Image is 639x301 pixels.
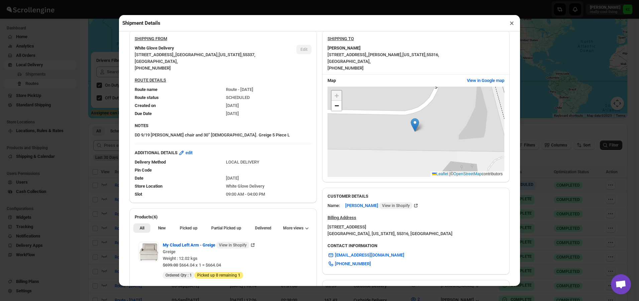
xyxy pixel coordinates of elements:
span: Delivery Method [135,160,166,165]
span: New [158,225,166,231]
span: + [335,91,339,100]
h3: CUSTOMER DETAILS [328,193,504,200]
span: | [450,172,451,176]
span: [PHONE_NUMBER] [328,66,364,71]
u: SHIPPING FROM [135,36,167,41]
h3: CONTACT INFORMATION [328,242,504,249]
span: Slot [135,192,142,197]
a: [PERSON_NAME] View in Shopify [345,203,419,208]
span: edit [185,149,193,156]
button: More views [279,223,313,233]
h2: Products(6) [135,214,311,220]
span: 55337 , [243,52,255,57]
span: [PHONE_NUMBER] [135,66,171,71]
h2: Shipment Documents [328,285,504,292]
h2: Shipment Details [122,20,160,26]
span: [US_STATE] , [219,52,243,57]
span: My Cloud Left Arm - Greige [163,242,249,248]
span: Due Date [135,111,152,116]
a: Zoom in [332,91,342,101]
span: Date [135,176,143,181]
span: [PHONE_NUMBER] [335,261,371,267]
span: [GEOGRAPHIC_DATA] , [175,52,219,57]
span: Pin Code [135,168,152,173]
strike: $699.00 [163,263,178,268]
div: © contributors [430,171,504,177]
span: $664.04 x 1 = $664.04 [178,263,221,268]
span: More views [283,225,303,231]
img: Item [139,242,159,262]
span: Created on [135,103,156,108]
b: 1 [238,273,240,278]
span: SCHEDULED [226,95,250,100]
span: White Glove Delivery [226,184,264,189]
a: My Cloud Left Arm - Greige View in Shopify [163,242,256,247]
button: View in Google map [463,75,508,86]
span: [EMAIL_ADDRESS][DOMAIN_NAME] [335,252,404,259]
span: Route - [DATE] [226,87,253,92]
img: Marker [411,118,419,132]
span: [PERSON_NAME] , [368,52,402,57]
span: [PERSON_NAME] [345,202,412,209]
div: [STREET_ADDRESS] [GEOGRAPHIC_DATA], [US_STATE], 55316, [GEOGRAPHIC_DATA] [328,224,453,237]
b: [PERSON_NAME] [328,45,361,52]
span: View in Shopify [219,242,247,248]
a: [PHONE_NUMBER] [324,259,375,269]
span: [GEOGRAPHIC_DATA] , [135,59,178,64]
a: Zoom out [332,101,342,111]
div: Open chat [611,274,631,294]
span: Ordered Qty : [165,273,192,278]
span: 55316 , [426,52,439,57]
span: [DATE] [226,103,239,108]
b: White Glove Delivery [135,45,174,52]
span: − [335,101,339,110]
button: × [507,18,517,28]
span: [GEOGRAPHIC_DATA] , [328,59,371,64]
span: Partial Picked up [211,225,241,231]
b: Map [328,78,336,83]
b: NOTES [135,123,148,128]
span: Picked up [180,225,198,231]
span: [STREET_ADDRESS] , [135,52,174,57]
span: Picked up remaining [197,273,240,278]
span: LOCAL DELIVERY [226,160,259,165]
u: Billing Address [328,215,356,220]
a: [EMAIL_ADDRESS][DOMAIN_NAME] [324,250,408,261]
span: View in Google map [467,77,504,84]
span: All [140,225,144,231]
span: , [174,52,175,57]
p: DD 9/19 [PERSON_NAME] chair and 30” [DEMOGRAPHIC_DATA]. Greige 5 Piece L [135,132,311,138]
span: , [367,52,368,57]
span: View in Shopify [382,203,410,208]
u: ROUTE DETAILS [135,78,166,83]
u: SHIPPING TO [328,36,354,41]
span: [DATE] [226,176,239,181]
span: Weight : 12.02 kgs [163,256,198,261]
b: 0 [216,273,218,278]
span: Greige [163,249,175,254]
button: edit [174,147,197,158]
a: Leaflet [432,172,448,176]
span: Store Location [135,184,162,189]
b: 1 [189,273,192,278]
span: Route name [135,87,157,92]
div: Name: [328,202,340,209]
span: 09:00 AM - 04:00 PM [226,192,265,197]
a: OpenStreetMap [454,172,482,176]
span: Route status [135,95,159,100]
b: ADDITIONAL DETAILS [135,149,177,156]
span: [DATE] [226,111,239,116]
span: [STREET_ADDRESS] , [328,52,367,57]
span: [US_STATE] , [402,52,426,57]
span: Delivered [255,225,271,231]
